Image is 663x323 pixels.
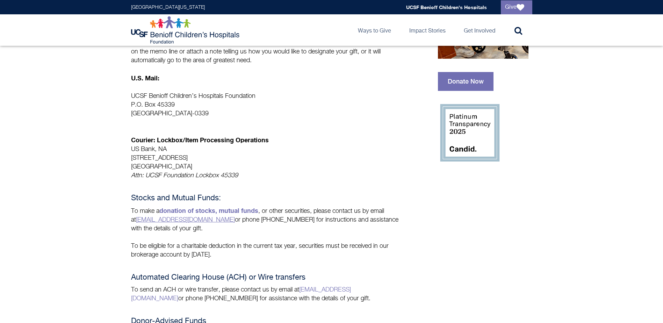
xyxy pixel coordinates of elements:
[136,217,235,223] a: [EMAIL_ADDRESS][DOMAIN_NAME]
[131,172,238,179] em: Attn: UCSF Foundation Lockbox 45339
[131,16,241,44] img: Logo for UCSF Benioff Children's Hospitals Foundation
[131,194,400,203] h4: Stocks and Mutual Funds:
[131,242,400,259] p: To be eligible for a charitable deduction in the current tax year, securities must be received in...
[406,4,487,10] a: UCSF Benioff Children's Hospitals
[131,39,400,65] p: Make checks payable to UCSF Benioff Children’s Hospitals Foundation. Please include instructions ...
[131,92,400,118] p: UCSF Benioff Children’s Hospitals Foundation P.O. Box 45339 [GEOGRAPHIC_DATA]-0339
[159,207,258,214] a: donation of stocks, mutual funds
[438,101,501,164] img: 2025 Guidestar Platinum
[438,72,493,91] a: Donate Now
[352,14,397,46] a: Ways to Give
[131,5,205,10] a: [GEOGRAPHIC_DATA][US_STATE]
[131,273,400,282] h4: Automated Clearing House (ACH) or Wire transfers
[501,0,532,14] a: Give
[404,14,451,46] a: Impact Stories
[458,14,501,46] a: Get Involved
[131,127,400,180] p: US Bank, NA [STREET_ADDRESS] [GEOGRAPHIC_DATA]
[131,286,400,303] p: To send an ACH or wire transfer, please contact us by email at or phone [PHONE_NUMBER] for assist...
[131,136,269,144] strong: Courier: Lockbox/Item Processing Operations
[131,206,400,233] p: To make a , or other securities, please contact us by email at or phone [PHONE_NUMBER] for instru...
[131,74,159,82] strong: U.S. Mail:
